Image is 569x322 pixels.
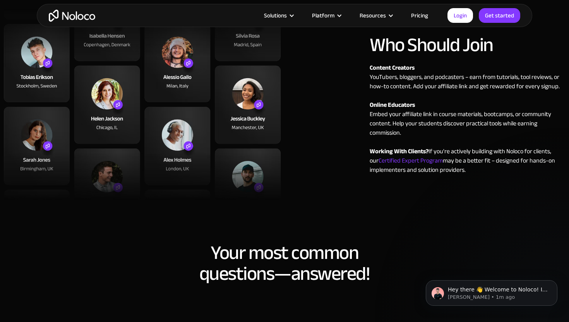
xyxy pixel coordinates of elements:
[401,10,438,21] a: Pricing
[370,34,565,55] h2: Who Should Join
[370,62,415,74] strong: Content Creators ‍
[360,10,386,21] div: Resources
[312,10,334,21] div: Platform
[379,155,443,166] a: Certified Expert Program
[414,264,569,318] iframe: Intercom notifications message
[302,10,350,21] div: Platform
[370,146,428,157] strong: Working With Clients?
[49,10,95,22] a: home
[264,10,287,21] div: Solutions
[370,99,415,111] strong: Online Educators
[254,10,302,21] div: Solutions
[447,8,473,23] a: Login
[350,10,401,21] div: Resources
[479,8,520,23] a: Get started
[370,63,565,175] div: YouTubers, bloggers, and podcasters – earn from tutorials, tool reviews, or how-to content. Add y...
